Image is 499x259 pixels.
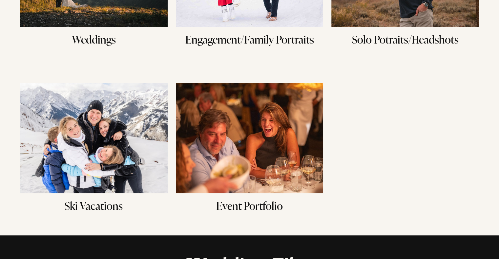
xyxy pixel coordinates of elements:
[20,32,168,47] h3: Weddings
[176,198,323,213] h3: Event Portfolio
[20,198,168,213] h3: Ski Vacations
[20,83,168,193] img: Ski Vacations
[331,32,479,47] h3: Solo Potraits/Headshots
[176,32,323,47] h3: Engagement/Family Portraits
[176,83,323,193] img: Event Portfolio
[20,83,168,219] a: Ski Vacations Ski Vacations
[176,83,323,219] a: Event Portfolio Event Portfolio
